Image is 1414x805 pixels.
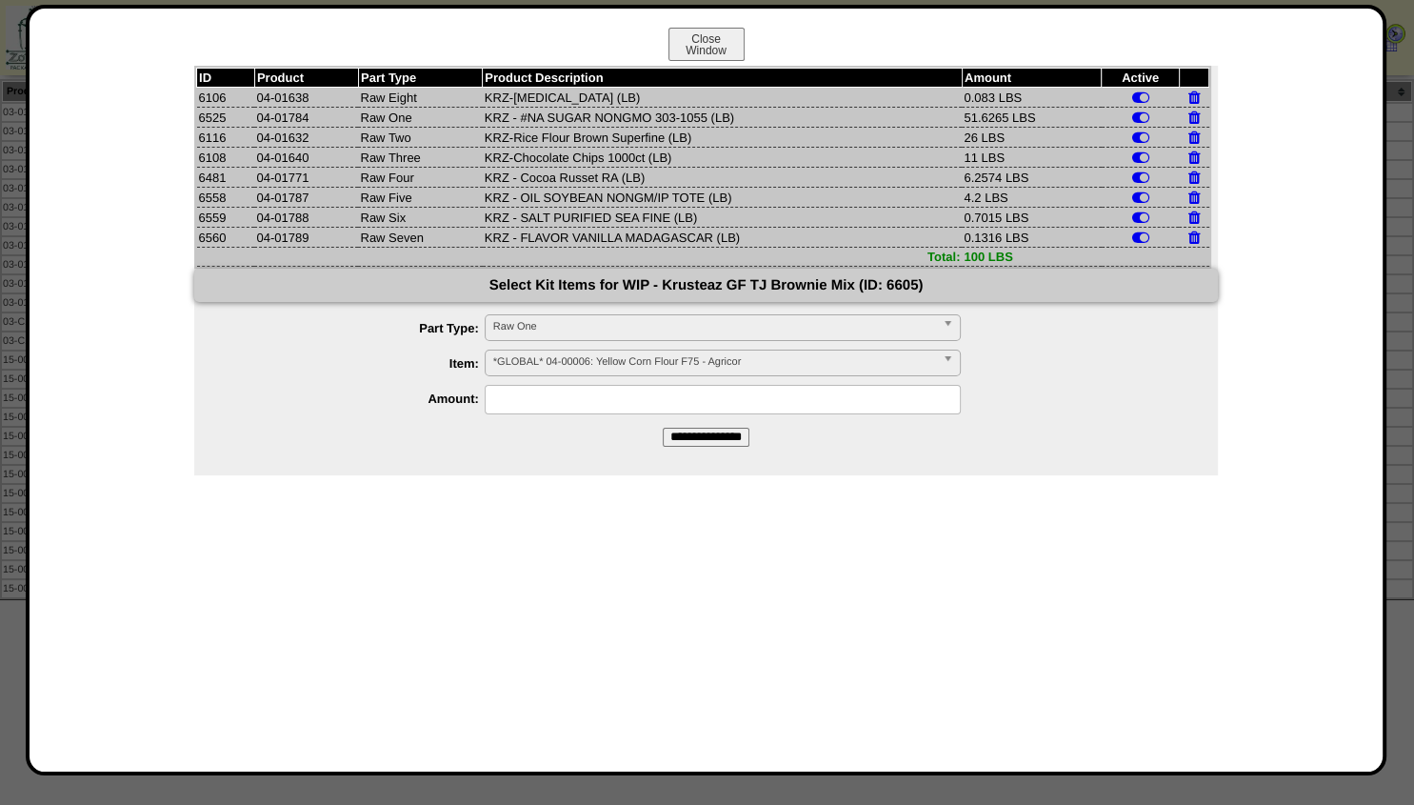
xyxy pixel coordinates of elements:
[483,88,963,108] td: KRZ-[MEDICAL_DATA] (LB)
[254,128,358,148] td: 04-01632
[358,69,482,88] th: Part Type
[358,168,482,188] td: Raw Four
[483,188,963,208] td: KRZ - OIL SOYBEAN NONGM/IP TOTE (LB)
[668,28,745,61] button: CloseWindow
[483,228,963,248] td: KRZ - FLAVOR VANILLA MADAGASCAR (LB)
[358,108,482,128] td: Raw One
[358,88,482,108] td: Raw Eight
[358,128,482,148] td: Raw Two
[962,128,1101,148] td: 26 LBS
[493,351,935,373] span: *GLOBAL* 04-00006: Yellow Corn Flour F75 - Agricor
[254,228,358,248] td: 04-01789
[197,108,255,128] td: 6525
[483,128,963,148] td: KRZ-Rice Flour Brown Superfine (LB)
[483,108,963,128] td: KRZ - #NA SUGAR NONGMO 303-1055 (LB)
[1102,69,1179,88] th: Active
[358,228,482,248] td: Raw Seven
[254,208,358,228] td: 04-01788
[197,188,255,208] td: 6558
[483,148,963,168] td: KRZ-Chocolate Chips 1000ct (LB)
[197,248,963,267] td: Total:
[962,248,1101,267] td: 100 LBS
[197,148,255,168] td: 6108
[483,168,963,188] td: KRZ - Cocoa Russet RA (LB)
[358,148,482,168] td: Raw Three
[197,69,255,88] th: ID
[667,43,747,57] a: CloseWindow
[358,188,482,208] td: Raw Five
[232,356,485,371] label: Item:
[962,188,1101,208] td: 4.2 LBS
[962,108,1101,128] td: 51.6265 LBS
[232,392,485,406] label: Amount:
[483,69,963,88] th: Product Description
[254,69,358,88] th: Product
[197,228,255,248] td: 6560
[254,148,358,168] td: 04-01640
[254,168,358,188] td: 04-01771
[962,88,1101,108] td: 0.083 LBS
[197,88,255,108] td: 6106
[197,208,255,228] td: 6559
[254,108,358,128] td: 04-01784
[962,148,1101,168] td: 11 LBS
[358,208,482,228] td: Raw Six
[962,69,1101,88] th: Amount
[197,168,255,188] td: 6481
[254,188,358,208] td: 04-01787
[254,88,358,108] td: 04-01638
[962,208,1101,228] td: 0.7015 LBS
[197,128,255,148] td: 6116
[483,208,963,228] td: KRZ - SALT PURIFIED SEA FINE (LB)
[493,315,935,338] span: Raw One
[962,168,1101,188] td: 6.2574 LBS
[194,269,1218,302] div: Select Kit Items for WIP - Krusteaz GF TJ Brownie Mix (ID: 6605)
[962,228,1101,248] td: 0.1316 LBS
[232,321,485,335] label: Part Type:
